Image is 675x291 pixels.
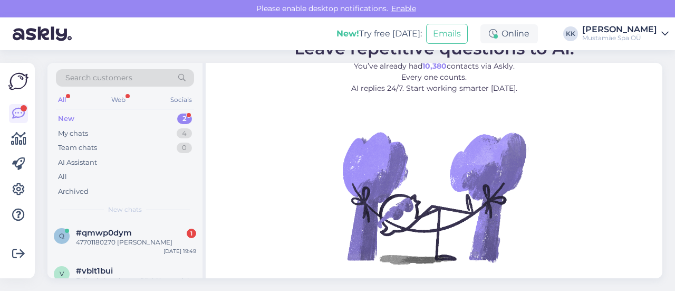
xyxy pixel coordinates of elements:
[58,172,67,182] div: All
[294,61,574,94] p: You’ve already had contacts via Askly. Every one counts. AI replies 24/7. Start working smarter [...
[422,61,447,71] b: 10,380
[76,228,132,238] span: #qmwp0dym
[60,270,64,278] span: v
[58,143,97,153] div: Team chats
[563,26,578,41] div: KK
[187,229,196,238] div: 1
[177,128,192,139] div: 4
[76,266,113,276] span: #vblt1bui
[168,93,194,107] div: Socials
[177,143,192,153] div: 0
[59,232,64,240] span: q
[56,93,68,107] div: All
[58,114,74,124] div: New
[58,186,89,197] div: Archived
[480,24,538,43] div: Online
[388,4,419,13] span: Enable
[336,29,359,39] b: New!
[582,25,657,34] div: [PERSON_NAME]
[109,93,128,107] div: Web
[108,205,142,214] span: New chats
[336,27,422,40] div: Try free [DATE]:
[58,157,97,168] div: AI Assistant
[426,24,468,44] button: Emails
[65,72,132,83] span: Search customers
[58,128,88,139] div: My chats
[8,71,28,91] img: Askly Logo
[163,247,196,255] div: [DATE] 19:49
[582,34,657,42] div: Mustamäe Spa OÜ
[76,238,196,247] div: 47701180270 [PERSON_NAME]
[582,25,669,42] a: [PERSON_NAME]Mustamäe Spa OÜ
[177,114,192,124] div: 2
